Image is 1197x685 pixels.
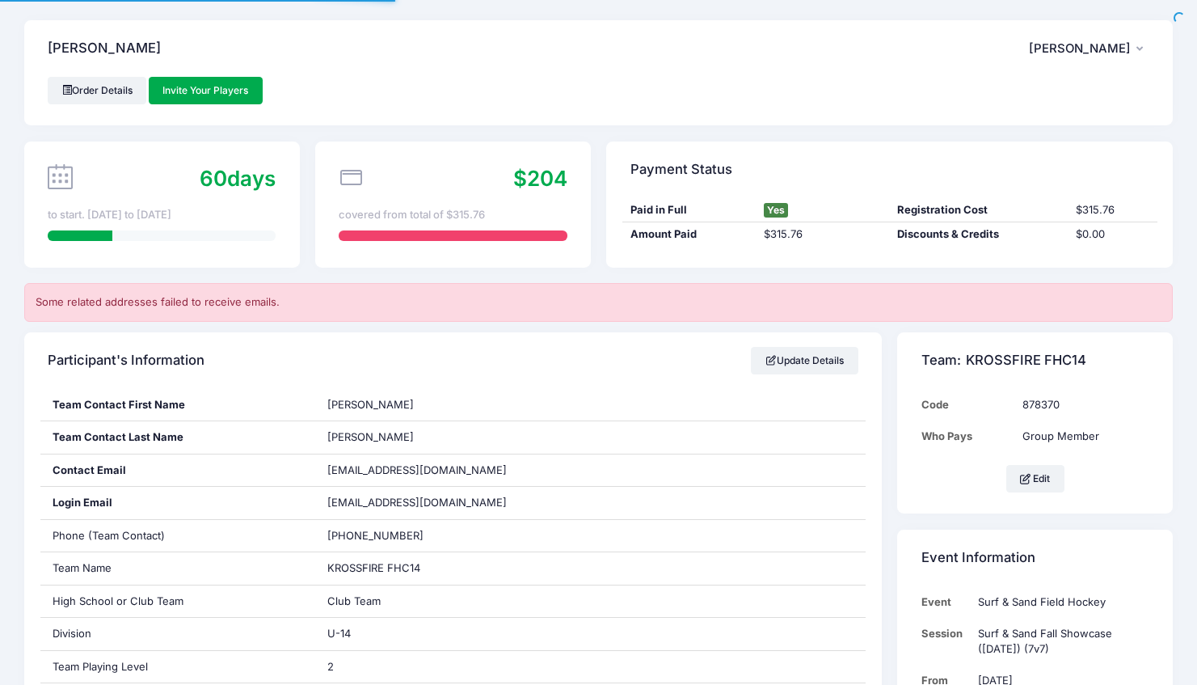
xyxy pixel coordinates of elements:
td: 878370 [1014,389,1149,421]
h4: Payment Status [630,146,732,192]
span: [PERSON_NAME] [327,398,414,411]
div: Paid in Full [622,202,756,218]
button: [PERSON_NAME] [1029,30,1149,67]
div: Some related addresses failed to receive emails. [24,283,1173,322]
span: [PHONE_NUMBER] [327,529,424,542]
span: [EMAIL_ADDRESS][DOMAIN_NAME] [327,495,529,511]
span: Club Team [327,594,381,607]
span: $204 [513,166,567,191]
a: Update Details [751,347,858,374]
span: [EMAIL_ADDRESS][DOMAIN_NAME] [327,463,507,476]
span: [PERSON_NAME] [1029,41,1131,56]
h4: Participant's Information [48,337,204,383]
h4: Event Information [921,535,1035,581]
div: Team Playing Level [40,651,316,683]
div: Team Contact Last Name [40,421,316,454]
td: Surf & Sand Field Hockey [970,586,1149,618]
td: Code [921,389,1015,421]
td: Who Pays [921,421,1015,452]
span: 60 [200,166,227,191]
span: Yes [764,203,788,218]
div: days [200,163,276,194]
td: Event [921,586,971,618]
span: U-14 [327,627,351,640]
div: $315.76 [756,226,889,243]
div: $315.76 [1068,202,1157,218]
div: Login Email [40,487,316,519]
span: KROSSFIRE FHC14 [327,561,420,574]
div: High School or Club Team [40,586,316,618]
td: Surf & Sand Fall Showcase ([DATE]) (7v7) [970,618,1149,666]
a: Invite Your Players [149,77,263,104]
div: Team Contact First Name [40,389,316,421]
td: Session [921,618,971,666]
div: covered from total of $315.76 [339,207,567,223]
h4: Team: [921,337,1087,383]
div: to start. [DATE] to [DATE] [48,207,276,223]
span: [PERSON_NAME] [327,430,414,443]
a: Order Details [48,77,146,104]
span: 2 [327,660,334,673]
div: Discounts & Credits [890,226,1068,243]
td: Group Member [1014,421,1149,452]
div: Team Name [40,552,316,585]
div: $0.00 [1068,226,1157,243]
h4: [PERSON_NAME] [48,26,161,72]
div: Registration Cost [890,202,1068,218]
div: Amount Paid [622,226,756,243]
div: Phone (Team Contact) [40,520,316,552]
div: Contact Email [40,455,316,487]
div: Division [40,618,316,650]
button: Edit [1006,465,1064,493]
span: KROSSFIRE FHC14 [966,353,1086,369]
